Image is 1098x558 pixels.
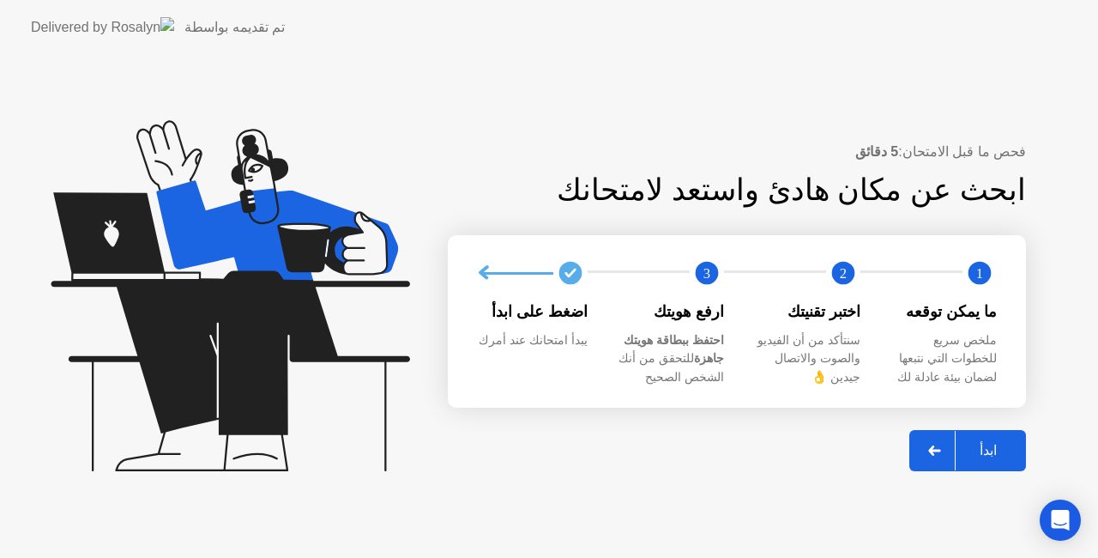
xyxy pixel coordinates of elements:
[855,144,898,159] b: 5 دقائق
[888,331,997,387] div: ملخص سريع للخطوات التي نتبعها لضمان بيئة عادلة لك
[615,300,724,323] div: ارفع هويتك
[448,142,1026,162] div: فحص ما قبل الامتحان:
[909,430,1026,471] button: ابدأ
[479,300,588,323] div: اضغط على ابدأ
[703,265,710,282] text: 3
[751,331,860,387] div: سنتأكد من أن الفيديو والصوت والاتصال جيدين 👌
[479,331,588,350] div: يبدأ امتحانك عند أمرك
[624,333,724,366] b: احتفظ ببطاقة هويتك جاهزة
[615,331,724,387] div: للتحقق من أنك الشخص الصحيح
[840,265,847,282] text: 2
[448,167,1026,213] div: ابحث عن مكان هادئ واستعد لامتحانك
[1040,500,1081,541] div: Open Intercom Messenger
[888,300,997,323] div: ما يمكن توقعه
[751,300,860,323] div: اختبر تقنيتك
[956,442,1021,458] div: ابدأ
[976,265,983,282] text: 1
[31,17,174,37] img: Delivered by Rosalyn
[184,17,285,38] div: تم تقديمه بواسطة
